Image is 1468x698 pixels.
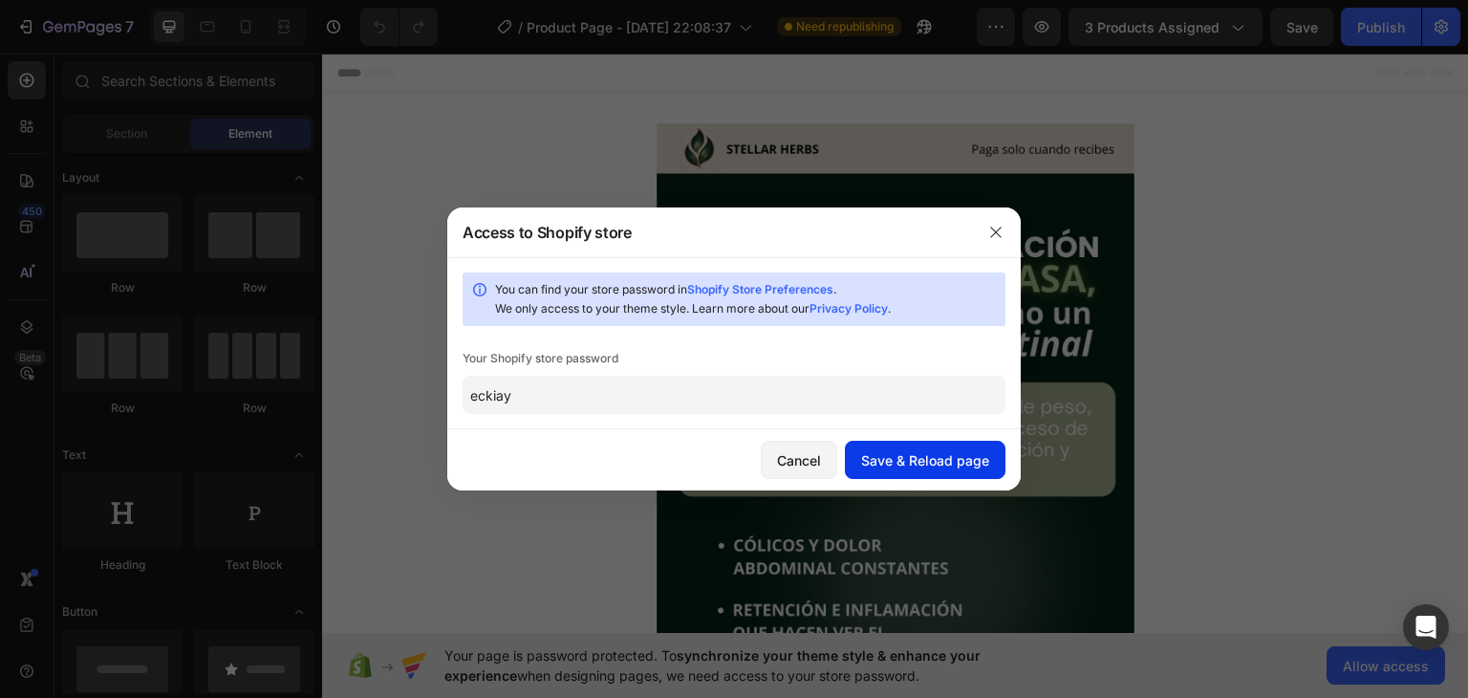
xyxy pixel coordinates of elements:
[1403,604,1449,650] div: Open Intercom Messenger
[463,349,1005,368] div: Your Shopify store password
[687,282,833,296] a: Shopify Store Preferences
[463,376,1005,414] input: Enter password
[810,301,888,316] a: Privacy Policy
[777,450,821,470] div: Cancel
[495,280,998,318] div: You can find your store password in . We only access to your theme style. Learn more about our .
[845,441,1005,479] button: Save & Reload page
[463,221,632,244] div: Access to Shopify store
[861,450,989,470] div: Save & Reload page
[761,441,837,479] button: Cancel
